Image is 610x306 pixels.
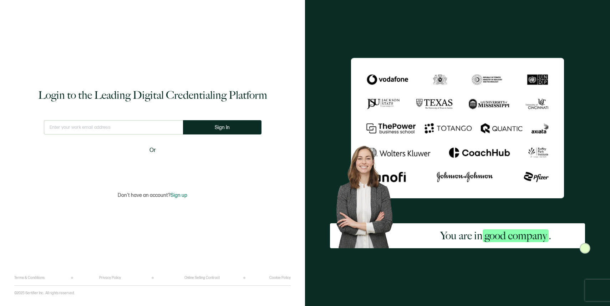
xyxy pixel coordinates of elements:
[118,192,187,198] p: Don't have an account?
[99,276,121,280] a: Privacy Policy
[215,125,230,130] span: Sign In
[108,159,197,175] iframe: Sign in with Google Button
[351,58,564,198] img: Sertifier Login - You are in <span class="strong-h">good company</span>.
[14,291,75,295] p: ©2025 Sertifier Inc.. All rights reserved.
[483,229,549,242] span: good company
[330,141,407,248] img: Sertifier Login - You are in <span class="strong-h">good company</span>. Hero
[14,276,45,280] a: Terms & Conditions
[171,192,187,198] span: Sign up
[149,146,156,155] span: Or
[184,276,220,280] a: Online Selling Contract
[44,120,183,134] input: Enter your work email address
[580,243,590,254] img: Sertifier Login
[440,229,551,243] h2: You are in .
[269,276,291,280] a: Cookie Policy
[38,88,267,102] h1: Login to the Leading Digital Credentialing Platform
[183,120,261,134] button: Sign In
